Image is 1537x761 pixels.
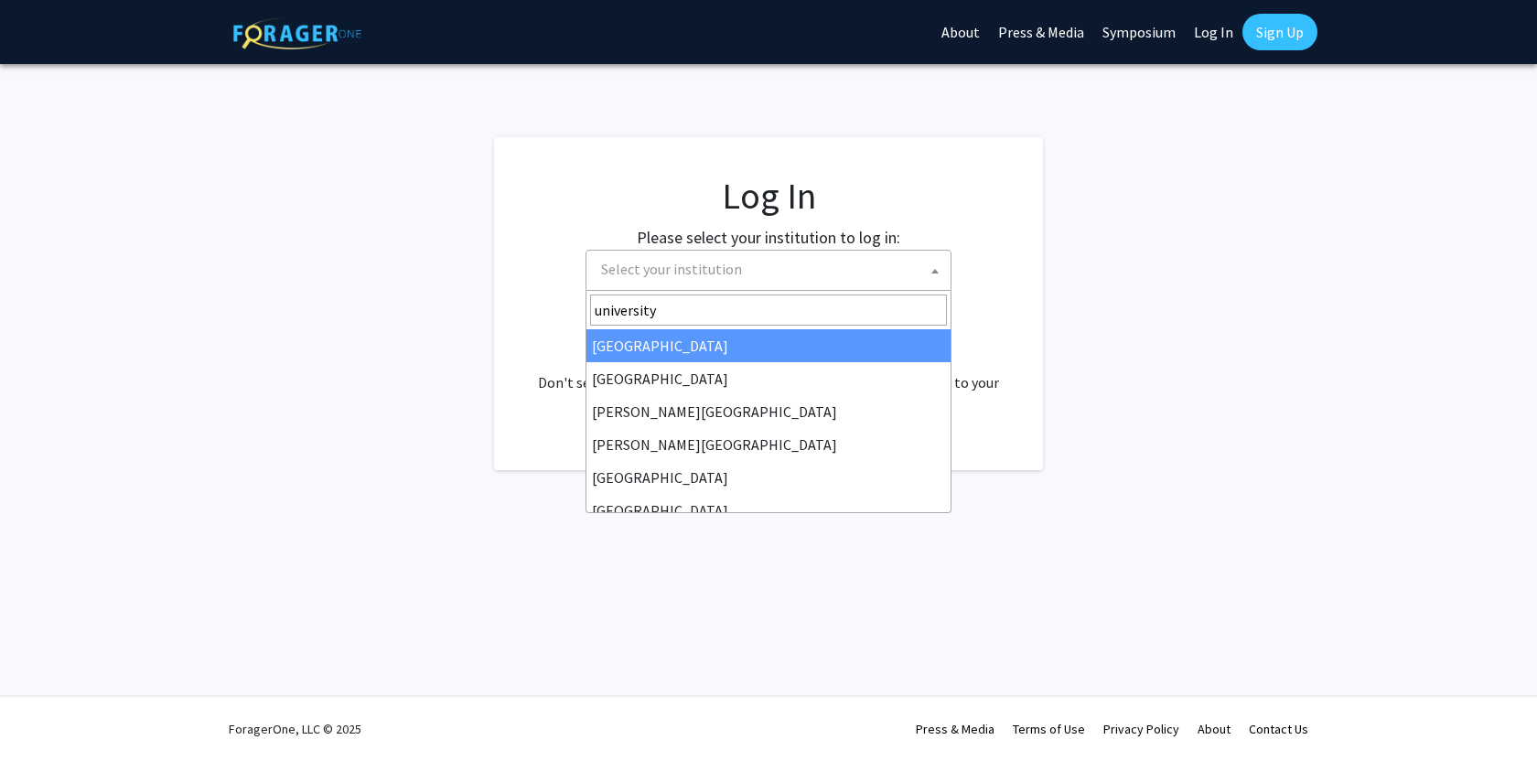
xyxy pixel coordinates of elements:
label: Please select your institution to log in: [637,225,900,250]
li: [PERSON_NAME][GEOGRAPHIC_DATA] [586,428,951,461]
input: Search [590,295,947,326]
div: ForagerOne, LLC © 2025 [229,697,361,761]
li: [GEOGRAPHIC_DATA] [586,362,951,395]
a: Sign Up [1242,14,1317,50]
h1: Log In [531,174,1006,218]
a: Press & Media [916,721,994,737]
li: [GEOGRAPHIC_DATA] [586,461,951,494]
a: About [1198,721,1231,737]
span: Select your institution [586,250,951,291]
img: ForagerOne Logo [233,17,361,49]
li: [PERSON_NAME][GEOGRAPHIC_DATA] [586,395,951,428]
span: Select your institution [594,251,951,288]
a: Terms of Use [1013,721,1085,737]
a: Privacy Policy [1103,721,1179,737]
li: [GEOGRAPHIC_DATA] [586,329,951,362]
li: [GEOGRAPHIC_DATA] [586,494,951,527]
a: Contact Us [1249,721,1308,737]
span: Select your institution [601,260,742,278]
iframe: Chat [14,679,78,747]
div: No account? . Don't see your institution? about bringing ForagerOne to your institution. [531,327,1006,415]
